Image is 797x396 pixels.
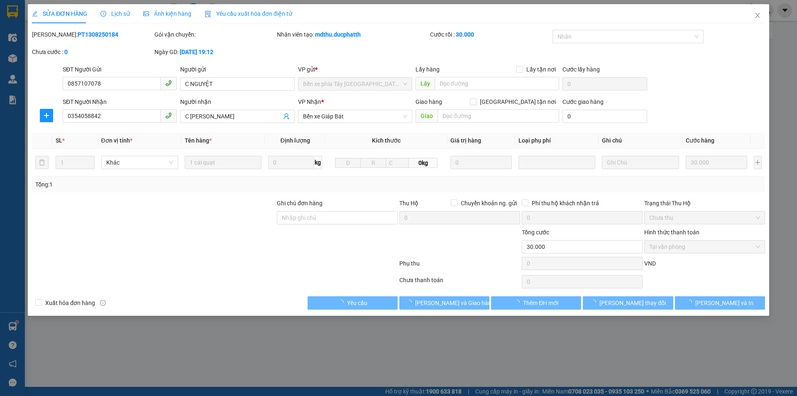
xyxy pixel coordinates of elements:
[303,78,407,90] span: Bến xe phía Tây Thanh Hóa
[315,31,361,38] b: mdthu.ducphatth
[56,137,62,144] span: SL
[415,298,495,307] span: [PERSON_NAME] và Giao hàng
[409,158,437,168] span: 0kg
[40,109,53,122] button: plus
[416,77,435,90] span: Lấy
[491,296,581,310] button: Thêm ĐH mới
[40,112,53,119] span: plus
[528,199,602,208] span: Phí thu hộ khách nhận trả
[63,65,177,74] div: SĐT Người Gửi
[100,11,106,17] span: clock-circle
[277,211,398,224] input: Ghi chú đơn hàng
[78,31,118,38] b: PT1308250184
[644,260,656,267] span: VND
[754,12,761,19] span: close
[450,137,481,144] span: Giá trị hàng
[457,199,520,208] span: Chuyển khoản ng. gửi
[649,212,760,224] span: Chưa thu
[515,133,599,149] th: Loại phụ phí
[101,137,132,144] span: Đơn vị tính
[154,30,275,39] div: Gói vận chuyển:
[143,10,191,17] span: Ảnh kiện hàng
[686,156,748,169] input: 0
[430,30,551,39] div: Cước rồi :
[562,77,647,91] input: Cước lấy hàng
[602,156,679,169] input: Ghi Chú
[35,156,49,169] button: delete
[32,10,87,17] span: SỬA ĐƠN HÀNG
[185,156,262,169] input: VD: Bàn, Ghế
[398,275,521,290] div: Chưa thanh toán
[100,10,130,17] span: Lịch sử
[599,133,682,149] th: Ghi chú
[185,137,212,144] span: Tên hàng
[180,65,294,74] div: Người gửi
[562,66,600,73] label: Cước lấy hàng
[416,66,440,73] span: Lấy hàng
[372,137,401,144] span: Kích thước
[280,137,310,144] span: Định lượng
[338,300,347,305] span: loading
[335,158,361,168] input: D
[522,229,549,236] span: Tổng cước
[308,296,398,310] button: Yêu cầu
[477,97,559,106] span: [GEOGRAPHIC_DATA] tận nơi
[435,77,559,90] input: Dọc đường
[562,98,604,105] label: Cước giao hàng
[746,4,769,27] button: Close
[583,296,673,310] button: [PERSON_NAME] thay đổi
[180,97,294,106] div: Người nhận
[523,65,559,74] span: Lấy tận nơi
[180,49,213,55] b: [DATE] 19:12
[32,30,153,39] div: [PERSON_NAME]:
[590,300,599,305] span: loading
[165,80,172,86] span: phone
[63,97,177,106] div: SĐT Người Nhận
[32,11,38,17] span: edit
[283,113,290,120] span: user-add
[599,298,666,307] span: [PERSON_NAME] thay đổi
[644,199,765,208] div: Trạng thái Thu Hộ
[205,10,292,17] span: Yêu cầu xuất hóa đơn điện tử
[205,11,211,17] img: icon
[695,298,753,307] span: [PERSON_NAME] và In
[456,31,474,38] b: 30.000
[649,241,760,253] span: Tại văn phòng
[514,300,523,305] span: loading
[416,109,438,123] span: Giao
[406,300,415,305] span: loading
[450,156,512,169] input: 0
[298,65,412,74] div: VP gửi
[686,137,714,144] span: Cước hàng
[32,47,153,57] div: Chưa cước :
[64,49,68,55] b: 0
[754,156,762,169] button: plus
[416,98,442,105] span: Giao hàng
[644,229,699,236] label: Hình thức thanh toán
[106,156,173,169] span: Khác
[360,158,386,168] input: R
[277,200,323,207] label: Ghi chú đơn hàng
[438,109,559,123] input: Dọc đường
[35,180,308,189] div: Tổng: 1
[386,158,409,168] input: C
[42,298,98,307] span: Xuất hóa đơn hàng
[165,112,172,119] span: phone
[347,298,367,307] span: Yêu cầu
[562,110,647,123] input: Cước giao hàng
[314,156,322,169] span: kg
[298,98,321,105] span: VP Nhận
[277,30,428,39] div: Nhân viên tạo:
[399,200,418,207] span: Thu Hộ
[399,296,489,310] button: [PERSON_NAME] và Giao hàng
[675,296,765,310] button: [PERSON_NAME] và In
[100,300,106,306] span: info-circle
[143,11,149,17] span: picture
[303,110,407,123] span: Bến xe Giáp Bát
[523,298,558,307] span: Thêm ĐH mới
[398,259,521,273] div: Phụ thu
[154,47,275,57] div: Ngày GD:
[686,300,695,305] span: loading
